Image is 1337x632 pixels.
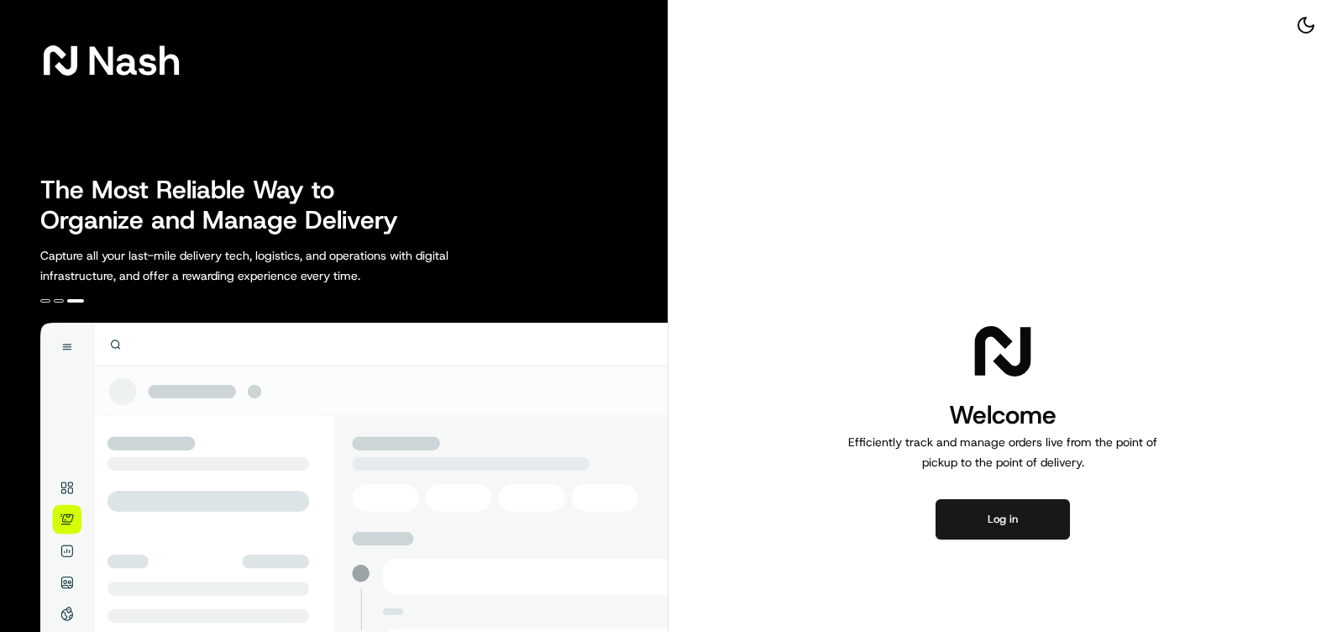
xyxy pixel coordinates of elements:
[842,432,1164,472] p: Efficiently track and manage orders live from the point of pickup to the point of delivery.
[936,499,1070,540] button: Log in
[842,398,1164,432] h1: Welcome
[40,245,524,286] p: Capture all your last-mile delivery tech, logistics, and operations with digital infrastructure, ...
[87,44,181,77] span: Nash
[40,175,417,235] h2: The Most Reliable Way to Organize and Manage Delivery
